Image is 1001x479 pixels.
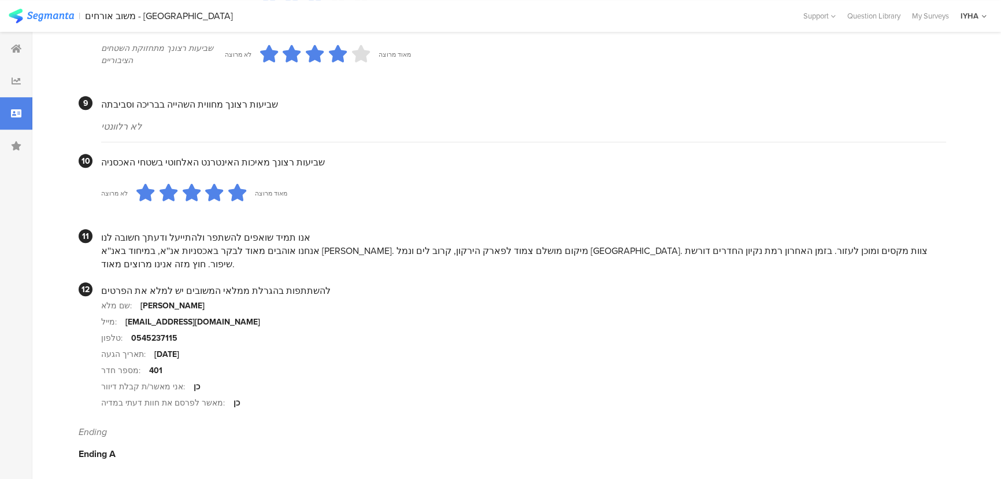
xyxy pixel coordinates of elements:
div: אנו תמיד שואפים להשתפר ולהתייעל ודעתך חשובה לנו [101,231,946,244]
div: Ending [79,425,946,439]
img: segmanta logo [9,9,74,23]
div: שביעות רצונך מחווית השהייה בבריכה וסביבתה [101,98,946,111]
div: אנחנו אוהבים מאוד לבקר באכסניות אנ''א, במיחוד באנ''א [PERSON_NAME]. מיקום מושלם צמוד לפארק הירקון... [101,244,946,271]
div: | [79,9,80,23]
div: 9 [79,96,92,110]
div: משוב אורחים - [GEOGRAPHIC_DATA] [85,10,233,21]
div: [DATE] [154,348,179,360]
div: שם מלא: [101,300,140,312]
div: אני מאשר/ת קבלת דיוור: [101,381,194,393]
div: 12 [79,282,92,296]
div: מייל: [101,316,125,328]
div: שביעות רצונך מאיכות האינטרנט האלחוטי בשטחי האכסניה [101,156,946,169]
div: להשתתפות בהגרלת ממלאי המשובים יש למלא את הפרטים [101,284,946,297]
div: טלפון: [101,332,131,344]
div: כן [233,397,240,409]
div: מאוד מרוצה [379,50,411,59]
div: 10 [79,154,92,168]
div: Support [803,7,836,25]
div: Ending A [79,447,946,460]
div: 0545237115 [131,332,177,344]
div: שביעות רצונך מתחזוקת השטחים הציבוריים [101,42,225,67]
div: IYHA [961,10,978,21]
div: מאשר לפרסם את חוות דעתי במדיה: [101,397,233,409]
div: מספר חדר: [101,364,149,377]
div: מאוד מרוצה [255,189,287,198]
div: כן [194,381,200,393]
a: Question Library [841,10,906,21]
div: 401 [149,364,162,377]
div: לא מרוצה [101,189,128,198]
div: לא מרוצה [225,50,251,59]
div: תאריך הגעה: [101,348,154,360]
div: [EMAIL_ADDRESS][DOMAIN_NAME] [125,316,260,328]
a: My Surveys [906,10,955,21]
div: 11 [79,229,92,243]
div: לא רלוונטי [101,120,946,133]
div: [PERSON_NAME] [140,300,205,312]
